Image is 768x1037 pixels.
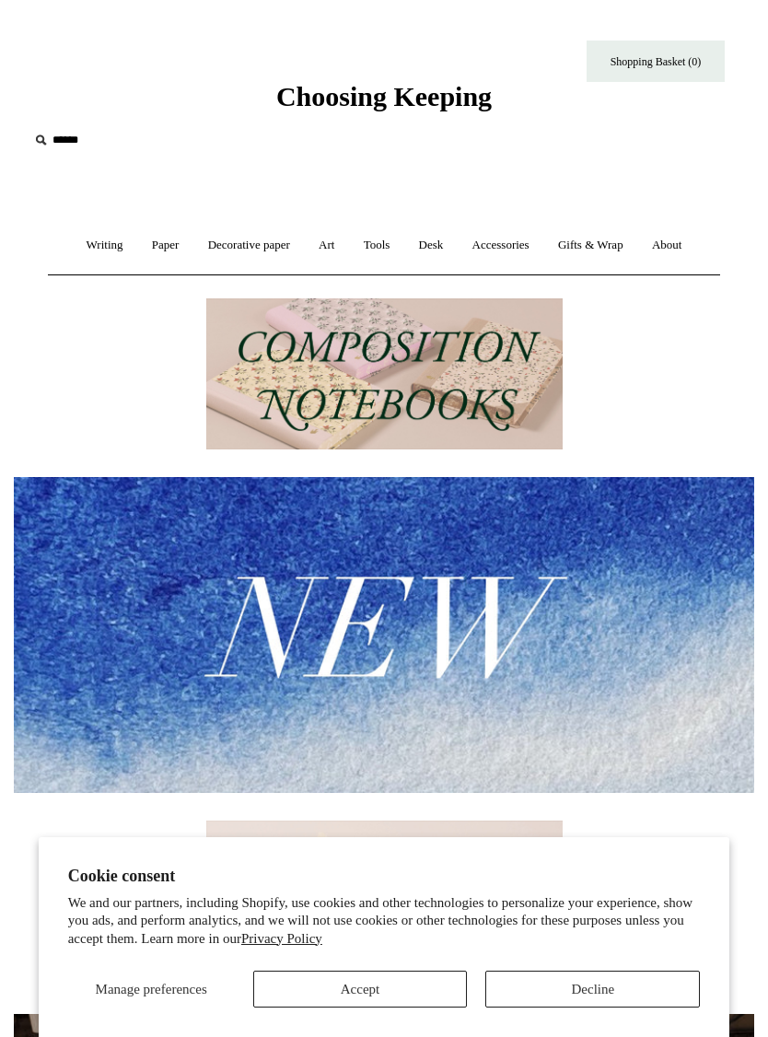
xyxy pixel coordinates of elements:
p: We and our partners, including Shopify, use cookies and other technologies to personalize your ex... [68,894,701,949]
a: Shopping Basket (0) [587,41,725,82]
a: Gifts & Wrap [545,221,636,270]
a: Writing [74,221,136,270]
img: The Deli Counter [206,821,563,973]
a: Paper [139,221,192,270]
a: Tools [351,221,403,270]
img: 202302 Composition ledgers.jpg__PID:69722ee6-fa44-49dd-a067-31375e5d54ec [206,298,563,450]
button: Accept [253,971,468,1008]
a: Desk [406,221,457,270]
h2: Cookie consent [68,867,701,886]
span: Manage preferences [96,982,207,996]
span: Choosing Keeping [276,81,492,111]
a: Choosing Keeping [276,96,492,109]
img: New.jpg__PID:f73bdf93-380a-4a35-bcfe-7823039498e1 [14,477,754,792]
button: Manage preferences [68,971,235,1008]
a: Privacy Policy [241,931,322,946]
a: Art [306,221,347,270]
a: Accessories [460,221,542,270]
a: About [639,221,695,270]
button: Decline [485,971,700,1008]
a: Decorative paper [195,221,303,270]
